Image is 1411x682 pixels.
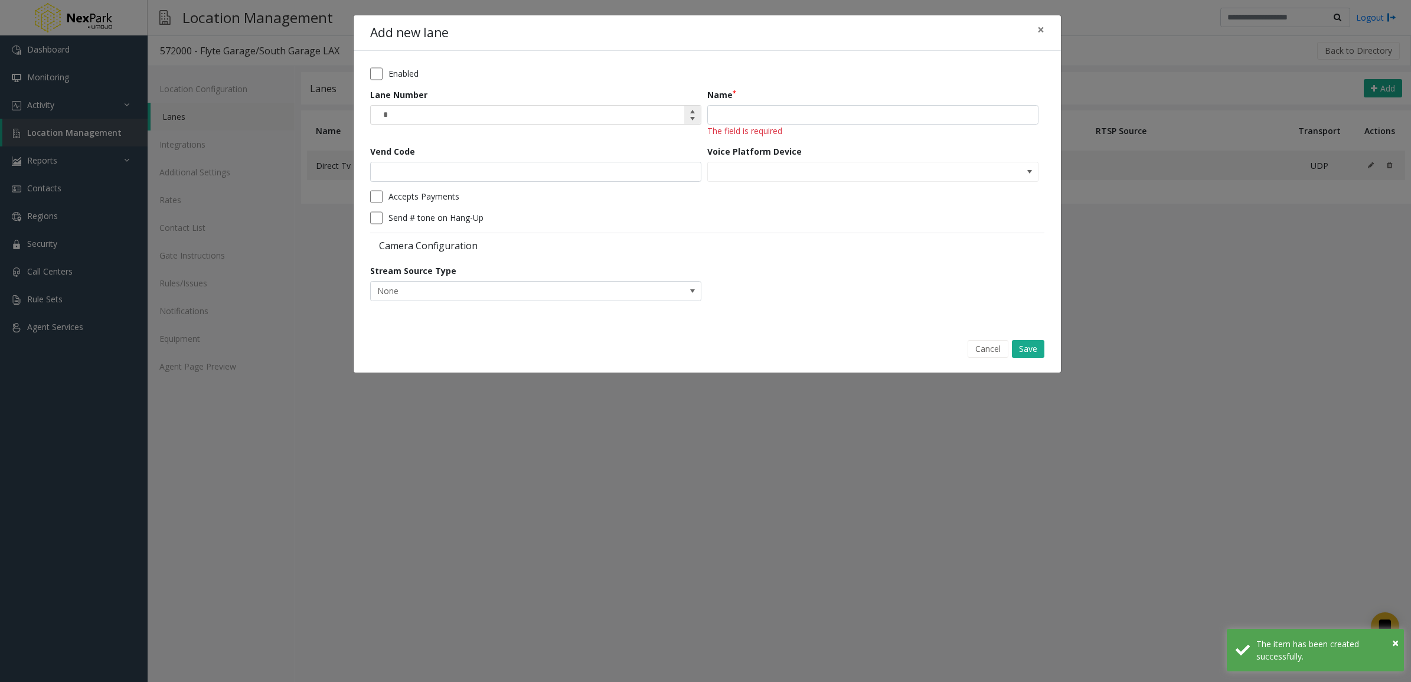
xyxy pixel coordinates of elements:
h4: Add new lane [370,24,449,43]
label: Stream Source Type [370,265,456,277]
span: Decrease value [684,115,701,125]
button: Close [1392,634,1399,652]
button: Close [1029,15,1053,44]
span: × [1037,21,1044,38]
label: Voice Platform Device [707,145,802,158]
label: Camera Configuration [370,239,704,252]
label: Lane Number [370,89,427,101]
span: Increase value [684,106,701,115]
input: NO DATA FOUND [708,162,972,181]
button: Save [1012,340,1044,358]
label: Vend Code [370,145,415,158]
span: None [371,282,635,301]
label: Accepts Payments [388,190,459,203]
button: Cancel [968,340,1008,358]
div: The item has been created successfully. [1256,638,1395,663]
label: Name [707,89,736,101]
label: Send # tone on Hang-Up [388,211,484,224]
label: Enabled [388,67,419,80]
span: The field is required [707,125,782,136]
span: × [1392,635,1399,651]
